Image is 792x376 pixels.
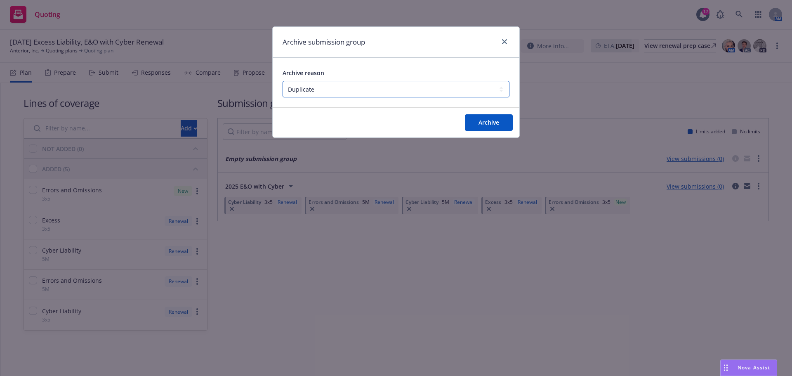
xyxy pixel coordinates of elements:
[720,359,777,376] button: Nova Assist
[500,37,509,47] a: close
[721,360,731,376] div: Drag to move
[283,69,324,77] span: Archive reason
[478,118,499,126] span: Archive
[738,364,770,371] span: Nova Assist
[465,114,513,131] button: Archive
[283,37,365,47] h1: Archive submission group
